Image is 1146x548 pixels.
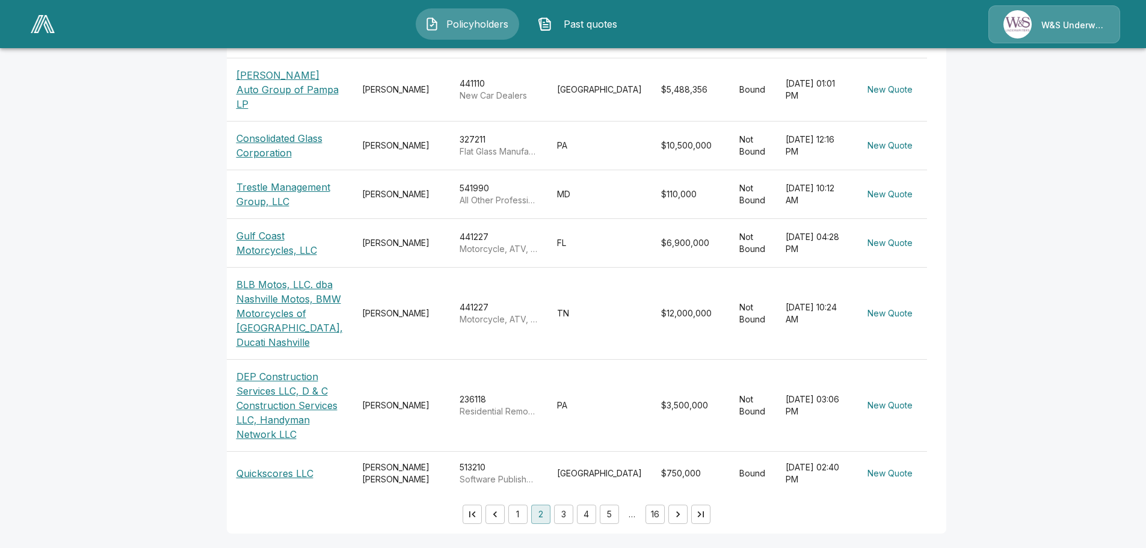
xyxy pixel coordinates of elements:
[863,303,917,325] button: New Quote
[776,122,853,170] td: [DATE] 12:16 PM
[485,505,505,524] button: Go to previous page
[863,463,917,485] button: New Quote
[668,505,688,524] button: Go to next page
[776,452,853,496] td: [DATE] 02:40 PM
[236,180,343,209] p: Trestle Management Group, LLC
[460,313,538,325] p: Motorcycle, ATV, and All Other Motor Vehicle Dealers
[730,122,776,170] td: Not Bound
[547,268,652,360] td: TN
[236,68,343,111] p: [PERSON_NAME] Auto Group of Pampa LP
[730,360,776,452] td: Not Bound
[538,17,552,31] img: Past quotes Icon
[730,170,776,219] td: Not Bound
[529,8,632,40] button: Past quotes IconPast quotes
[460,473,538,485] p: Software Publishers
[730,58,776,122] td: Bound
[460,405,538,417] p: Residential Remodelers
[362,140,440,152] div: [PERSON_NAME]
[362,461,440,485] div: [PERSON_NAME] [PERSON_NAME]
[776,58,853,122] td: [DATE] 01:01 PM
[461,505,712,524] nav: pagination navigation
[425,17,439,31] img: Policyholders Icon
[557,17,623,31] span: Past quotes
[416,8,519,40] button: Policyholders IconPolicyholders
[31,15,55,33] img: AA Logo
[236,369,343,442] p: DEP Construction Services LLC, D & C Construction Services LLC, Handyman Network LLC
[236,229,343,257] p: Gulf Coast Motorcycles, LLC
[554,505,573,524] button: Go to page 3
[730,219,776,268] td: Not Bound
[776,268,853,360] td: [DATE] 10:24 AM
[460,146,538,158] p: Flat Glass Manufacturing
[236,131,343,160] p: Consolidated Glass Corporation
[652,58,730,122] td: $5,488,356
[730,268,776,360] td: Not Bound
[863,183,917,206] button: New Quote
[460,194,538,206] p: All Other Professional, Scientific, and Technical Services
[460,393,538,417] div: 236118
[460,301,538,325] div: 441227
[531,505,550,524] button: page 2
[460,78,538,102] div: 441110
[652,452,730,496] td: $750,000
[236,466,313,481] p: Quickscores LLC
[863,232,917,254] button: New Quote
[600,505,619,524] button: Go to page 5
[444,17,510,31] span: Policyholders
[652,122,730,170] td: $10,500,000
[460,231,538,255] div: 441227
[652,219,730,268] td: $6,900,000
[362,399,440,411] div: [PERSON_NAME]
[577,505,596,524] button: Go to page 4
[547,58,652,122] td: [GEOGRAPHIC_DATA]
[460,134,538,158] div: 327211
[460,90,538,102] p: New Car Dealers
[460,461,538,485] div: 513210
[645,505,665,524] button: Go to page 16
[863,135,917,157] button: New Quote
[547,452,652,496] td: [GEOGRAPHIC_DATA]
[652,268,730,360] td: $12,000,000
[730,452,776,496] td: Bound
[652,360,730,452] td: $3,500,000
[362,84,440,96] div: [PERSON_NAME]
[463,505,482,524] button: Go to first page
[776,170,853,219] td: [DATE] 10:12 AM
[776,360,853,452] td: [DATE] 03:06 PM
[652,170,730,219] td: $110,000
[623,508,642,520] div: …
[691,505,710,524] button: Go to last page
[863,79,917,101] button: New Quote
[547,219,652,268] td: FL
[547,122,652,170] td: PA
[547,360,652,452] td: PA
[236,277,343,349] p: BLB Motos, LLC. dba Nashville Motos, BMW Motorcycles of [GEOGRAPHIC_DATA], Ducati Nashville
[362,188,440,200] div: [PERSON_NAME]
[362,307,440,319] div: [PERSON_NAME]
[460,243,538,255] p: Motorcycle, ATV, and All Other Motor Vehicle Dealers
[460,182,538,206] div: 541990
[776,219,853,268] td: [DATE] 04:28 PM
[547,170,652,219] td: MD
[362,237,440,249] div: [PERSON_NAME]
[863,395,917,417] button: New Quote
[508,505,528,524] button: Go to page 1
